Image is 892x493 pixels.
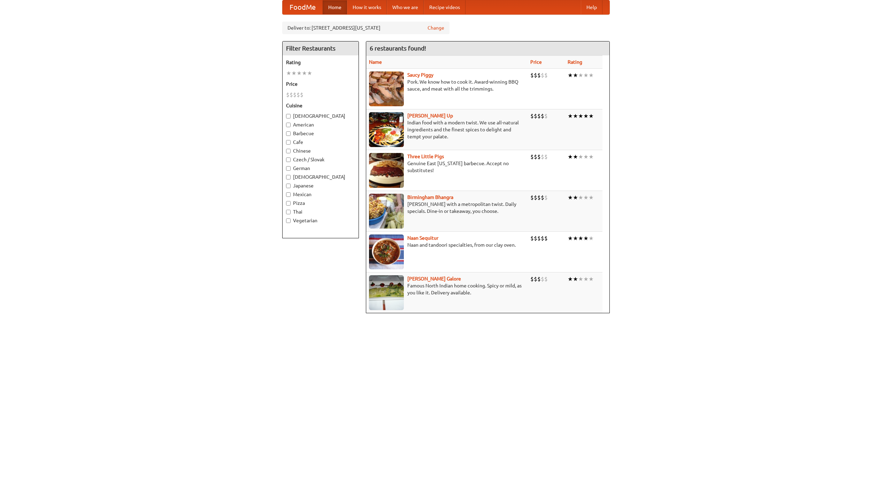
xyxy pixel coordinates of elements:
[583,194,589,201] li: ★
[286,200,355,207] label: Pizza
[534,112,537,120] li: $
[369,119,525,140] p: Indian food with a modern twist. We use all-natural ingredients and the finest spices to delight ...
[286,69,291,77] li: ★
[293,91,297,99] li: $
[286,147,355,154] label: Chinese
[286,91,290,99] li: $
[578,275,583,283] li: ★
[369,59,382,65] a: Name
[369,282,525,296] p: Famous North Indian home cooking. Spicy or mild, as you like it. Delivery available.
[573,234,578,242] li: ★
[589,275,594,283] li: ★
[578,194,583,201] li: ★
[407,154,444,159] a: Three Little Pigs
[589,112,594,120] li: ★
[581,0,602,14] a: Help
[424,0,466,14] a: Recipe videos
[300,91,303,99] li: $
[286,102,355,109] h5: Cuisine
[286,59,355,66] h5: Rating
[407,276,461,282] b: [PERSON_NAME] Galore
[369,78,525,92] p: Pork. We know how to cook it. Award-winning BBQ sauce, and meat with all the trimmings.
[286,114,291,118] input: [DEMOGRAPHIC_DATA]
[369,201,525,215] p: [PERSON_NAME] with a metropolitan twist. Daily specials. Dine-in or takeaway, you choose.
[534,194,537,201] li: $
[283,41,359,55] h4: Filter Restaurants
[282,22,449,34] div: Deliver to: [STREET_ADDRESS][US_STATE]
[530,112,534,120] li: $
[537,275,541,283] li: $
[286,218,291,223] input: Vegetarian
[297,69,302,77] li: ★
[534,153,537,161] li: $
[578,71,583,79] li: ★
[291,69,297,77] li: ★
[286,191,355,198] label: Mexican
[290,91,293,99] li: $
[537,112,541,120] li: $
[544,71,548,79] li: $
[428,24,444,31] a: Change
[286,123,291,127] input: American
[407,235,438,241] a: Naan Sequitur
[568,153,573,161] li: ★
[286,149,291,153] input: Chinese
[578,234,583,242] li: ★
[544,112,548,120] li: $
[370,45,426,52] ng-pluralize: 6 restaurants found!
[568,275,573,283] li: ★
[578,112,583,120] li: ★
[573,275,578,283] li: ★
[286,113,355,120] label: [DEMOGRAPHIC_DATA]
[541,71,544,79] li: $
[541,234,544,242] li: $
[573,153,578,161] li: ★
[537,194,541,201] li: $
[286,184,291,188] input: Japanese
[544,234,548,242] li: $
[297,91,300,99] li: $
[286,182,355,189] label: Japanese
[530,71,534,79] li: $
[369,71,404,106] img: saucy.jpg
[286,156,355,163] label: Czech / Slovak
[530,59,542,65] a: Price
[407,194,453,200] a: Birmingham Bhangra
[568,234,573,242] li: ★
[286,121,355,128] label: American
[573,112,578,120] li: ★
[537,71,541,79] li: $
[583,112,589,120] li: ★
[369,153,404,188] img: littlepigs.jpg
[573,194,578,201] li: ★
[369,160,525,174] p: Genuine East [US_STATE] barbecue. Accept no substitutes!
[286,140,291,145] input: Cafe
[534,71,537,79] li: $
[583,275,589,283] li: ★
[286,157,291,162] input: Czech / Slovak
[534,275,537,283] li: $
[407,113,453,118] a: [PERSON_NAME] Up
[541,153,544,161] li: $
[286,175,291,179] input: [DEMOGRAPHIC_DATA]
[583,153,589,161] li: ★
[286,217,355,224] label: Vegetarian
[537,153,541,161] li: $
[530,234,534,242] li: $
[568,112,573,120] li: ★
[286,210,291,214] input: Thai
[568,59,582,65] a: Rating
[286,201,291,206] input: Pizza
[589,153,594,161] li: ★
[286,131,291,136] input: Barbecue
[286,166,291,171] input: German
[578,153,583,161] li: ★
[589,194,594,201] li: ★
[323,0,347,14] a: Home
[369,234,404,269] img: naansequitur.jpg
[369,241,525,248] p: Naan and tandoori specialties, from our clay oven.
[286,208,355,215] label: Thai
[407,72,433,78] a: Saucy Piggy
